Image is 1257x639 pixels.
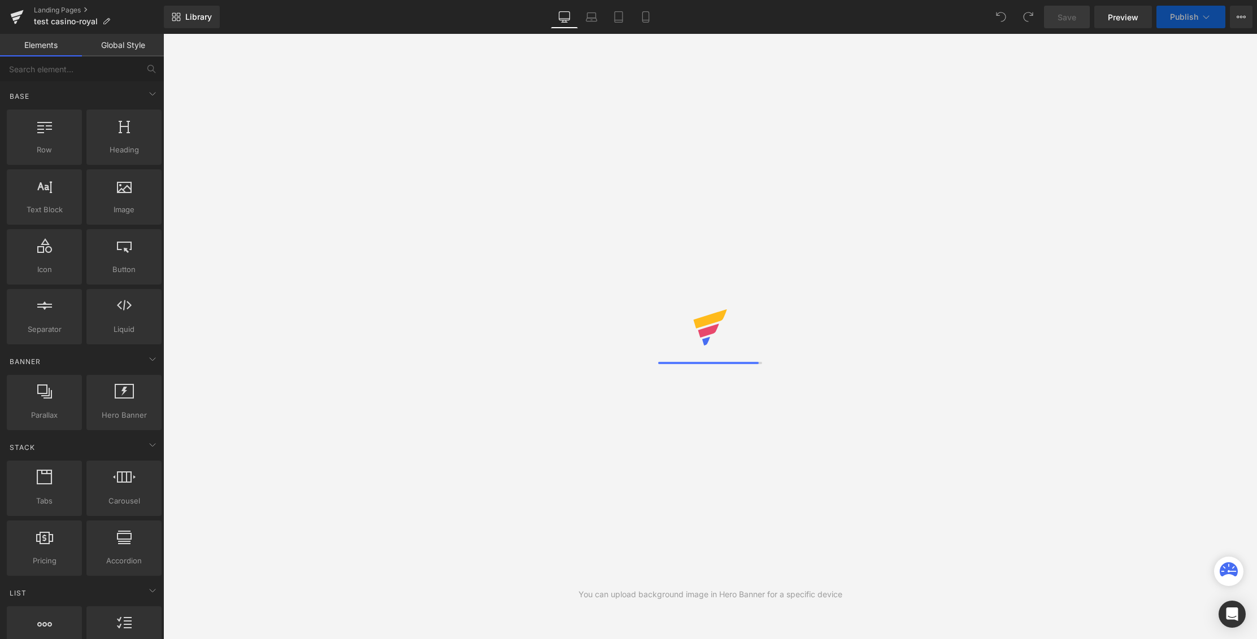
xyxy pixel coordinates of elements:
[632,6,659,28] a: Mobile
[579,588,842,601] div: You can upload background image in Hero Banner for a specific device
[1156,6,1225,28] button: Publish
[8,356,42,367] span: Banner
[34,17,98,26] span: test casino-royal
[90,555,158,567] span: Accordion
[82,34,164,56] a: Global Style
[90,495,158,507] span: Carousel
[1058,11,1076,23] span: Save
[1230,6,1252,28] button: More
[551,6,578,28] a: Desktop
[578,6,605,28] a: Laptop
[90,144,158,156] span: Heading
[90,409,158,421] span: Hero Banner
[10,555,79,567] span: Pricing
[1108,11,1138,23] span: Preview
[990,6,1012,28] button: Undo
[90,323,158,335] span: Liquid
[164,6,220,28] a: New Library
[8,91,31,102] span: Base
[1170,12,1198,21] span: Publish
[10,495,79,507] span: Tabs
[10,264,79,275] span: Icon
[10,323,79,335] span: Separator
[1017,6,1039,28] button: Redo
[34,6,164,15] a: Landing Pages
[1094,6,1152,28] a: Preview
[10,409,79,421] span: Parallax
[185,12,212,22] span: Library
[10,204,79,216] span: Text Block
[605,6,632,28] a: Tablet
[90,204,158,216] span: Image
[1219,601,1246,628] div: Open Intercom Messenger
[8,442,36,453] span: Stack
[10,144,79,156] span: Row
[8,588,28,598] span: List
[90,264,158,275] span: Button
